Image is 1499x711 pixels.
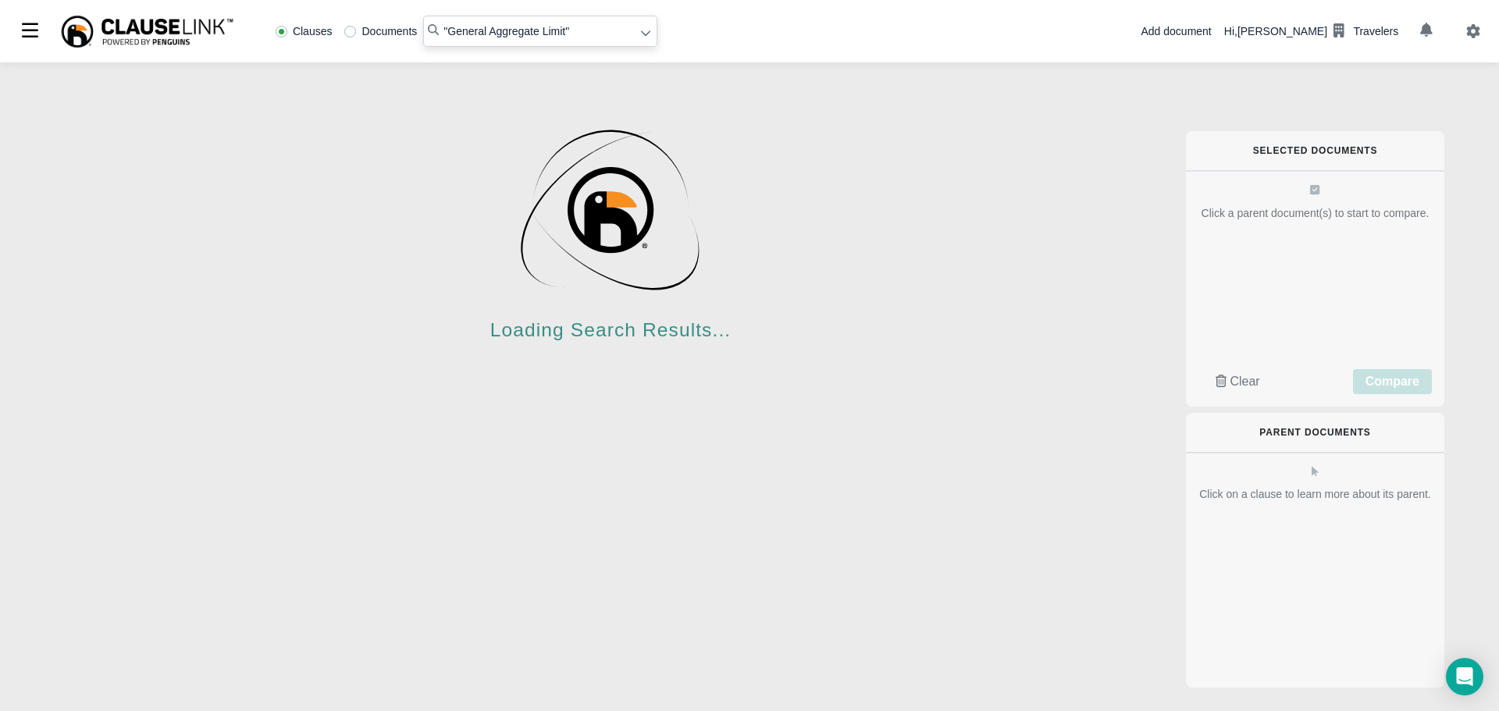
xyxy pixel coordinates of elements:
h6: Selected Documents [1211,145,1419,156]
button: Compare [1353,369,1432,394]
h3: Loading Search Results... [67,318,1154,341]
input: Search library... [423,16,657,47]
h6: Parent Documents [1211,427,1419,438]
span: Compare [1365,375,1419,388]
label: Clauses [276,26,333,37]
div: Hi, [PERSON_NAME] [1224,18,1398,44]
label: Documents [344,26,417,37]
span: Clear [1230,375,1259,388]
img: Loading... [513,112,708,308]
div: Click a parent document(s) to start to compare. [1198,205,1432,222]
div: Click on a clause to learn more about its parent. [1198,486,1432,503]
img: ClauseLink [59,14,235,49]
button: Clear [1198,369,1277,394]
div: Open Intercom Messenger [1446,658,1483,695]
div: Add document [1141,23,1211,40]
div: Travelers [1353,23,1398,40]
